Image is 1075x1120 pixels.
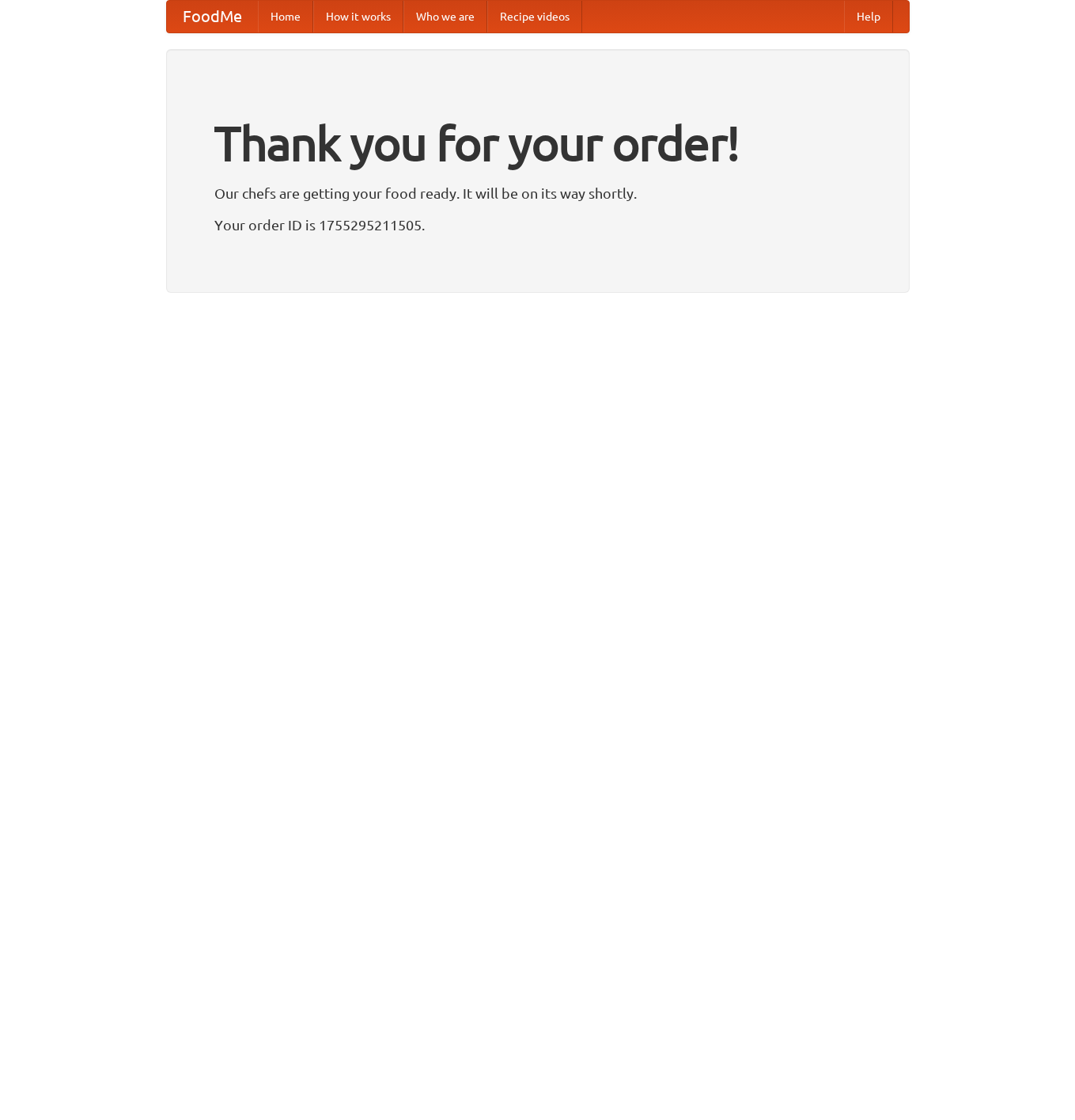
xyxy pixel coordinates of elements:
a: Recipe videos [487,1,582,32]
a: FoodMe [167,1,258,32]
h1: Thank you for your order! [214,105,861,181]
a: Home [258,1,313,32]
a: Who we are [403,1,487,32]
a: Help [844,1,893,32]
p: Your order ID is 1755295211505. [214,213,861,237]
p: Our chefs are getting your food ready. It will be on its way shortly. [214,181,861,205]
a: How it works [313,1,403,32]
